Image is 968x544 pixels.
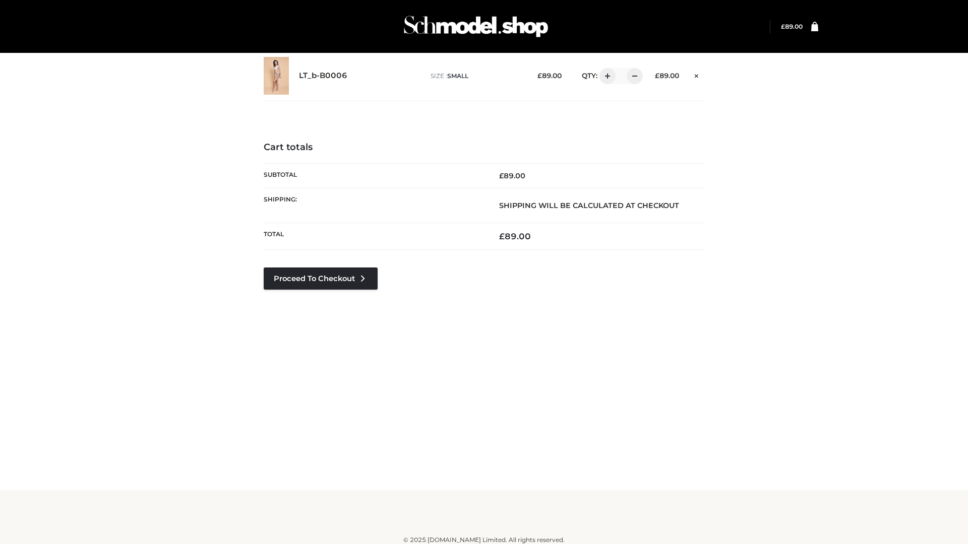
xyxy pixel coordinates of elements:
[264,163,484,188] th: Subtotal
[264,57,289,95] img: LT_b-B0006 - SMALL
[572,68,639,84] div: QTY:
[499,231,531,241] bdi: 89.00
[781,23,785,30] span: £
[655,72,659,80] span: £
[431,72,522,81] p: size :
[537,72,542,80] span: £
[400,7,552,46] img: Schmodel Admin 964
[781,23,803,30] bdi: 89.00
[264,142,704,153] h4: Cart totals
[499,201,679,210] strong: Shipping will be calculated at checkout
[499,171,504,180] span: £
[499,231,505,241] span: £
[781,23,803,30] a: £89.00
[264,267,378,290] a: Proceed to Checkout
[264,188,484,223] th: Shipping:
[499,171,525,180] bdi: 89.00
[655,72,679,80] bdi: 89.00
[264,223,484,250] th: Total
[537,72,562,80] bdi: 89.00
[299,71,347,81] a: LT_b-B0006
[689,68,704,81] a: Remove this item
[447,72,468,80] span: SMALL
